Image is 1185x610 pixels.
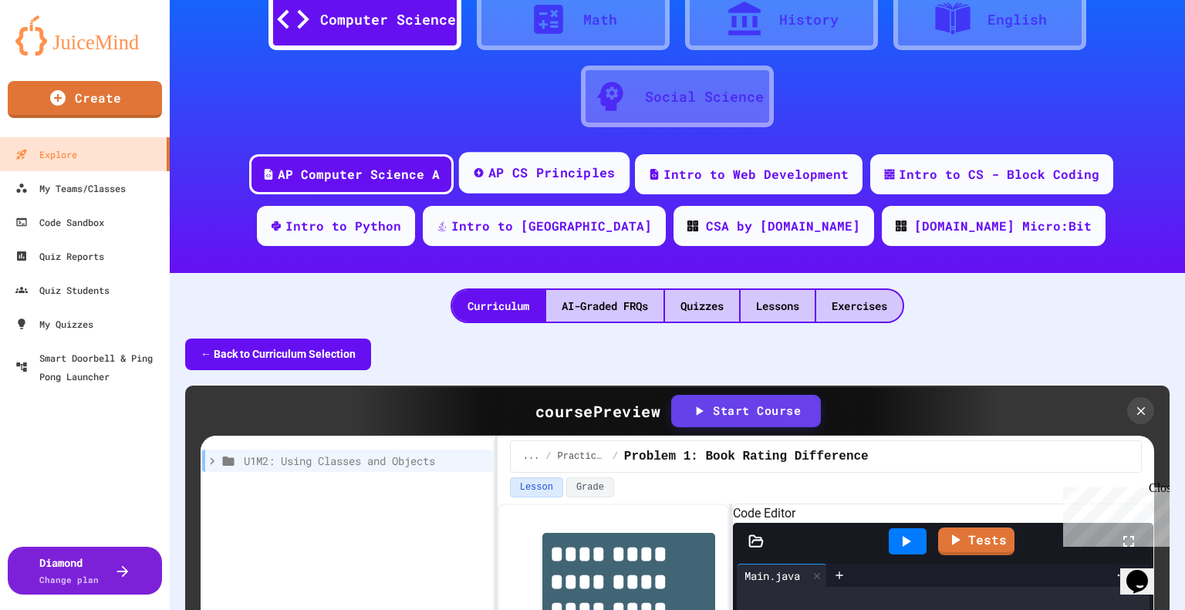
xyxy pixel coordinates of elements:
div: My Quizzes [15,315,93,333]
iframe: chat widget [1057,481,1170,547]
div: Lessons [741,290,815,322]
img: logo-orange.svg [15,15,154,56]
button: ← Back to Curriculum Selection [185,339,371,370]
div: CSA by [DOMAIN_NAME] [706,217,860,235]
span: Change plan [39,574,99,585]
img: CODE_logo_RGB.png [896,221,906,231]
div: Code Sandbox [15,213,104,231]
div: Intro to Python [285,217,401,235]
div: Computer Science [320,9,456,30]
div: Math [583,9,617,30]
span: ... [523,450,540,463]
div: Smart Doorbell & Ping Pong Launcher [15,349,164,386]
div: Main.java [737,564,827,587]
iframe: chat widget [1120,548,1170,595]
div: My Teams/Classes [15,179,126,197]
span: U1M2: Using Classes and Objects [244,453,487,469]
div: Explore [15,145,77,163]
div: Diamond [39,554,99,587]
img: CODE_logo_RGB.png [687,221,698,231]
div: Start Course [691,402,801,420]
div: Intro to Web Development [663,165,849,184]
div: History [779,9,839,30]
div: AP CS Principles [488,163,616,183]
button: DiamondChange plan [8,547,162,595]
div: Curriculum [452,290,545,322]
span: Problem 1: Book Rating Difference [624,447,869,466]
div: Quizzes [665,290,739,322]
div: AI-Graded FRQs [546,290,663,322]
a: Tests [938,527,1015,555]
div: Intro to CS - Block Coding [899,165,1099,184]
button: Start Course [673,396,819,425]
div: English [987,9,1047,30]
a: Create [8,81,162,118]
div: Main.java [737,568,808,584]
h6: Code Editor [733,504,1153,523]
span: Practice (10 mins) [558,450,606,463]
div: Social Science [645,86,764,107]
span: / [613,450,618,463]
span: / [545,450,551,463]
div: AP Computer Science A [278,165,440,184]
div: Exercises [816,290,903,322]
div: [DOMAIN_NAME] Micro:Bit [914,217,1092,235]
button: Grade [566,477,614,497]
button: Lesson [510,477,563,497]
div: Chat with us now!Close [6,6,106,98]
div: course Preview [535,399,661,423]
div: Intro to [GEOGRAPHIC_DATA] [451,217,652,235]
div: Quiz Reports [15,247,104,265]
div: Quiz Students [15,281,110,299]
